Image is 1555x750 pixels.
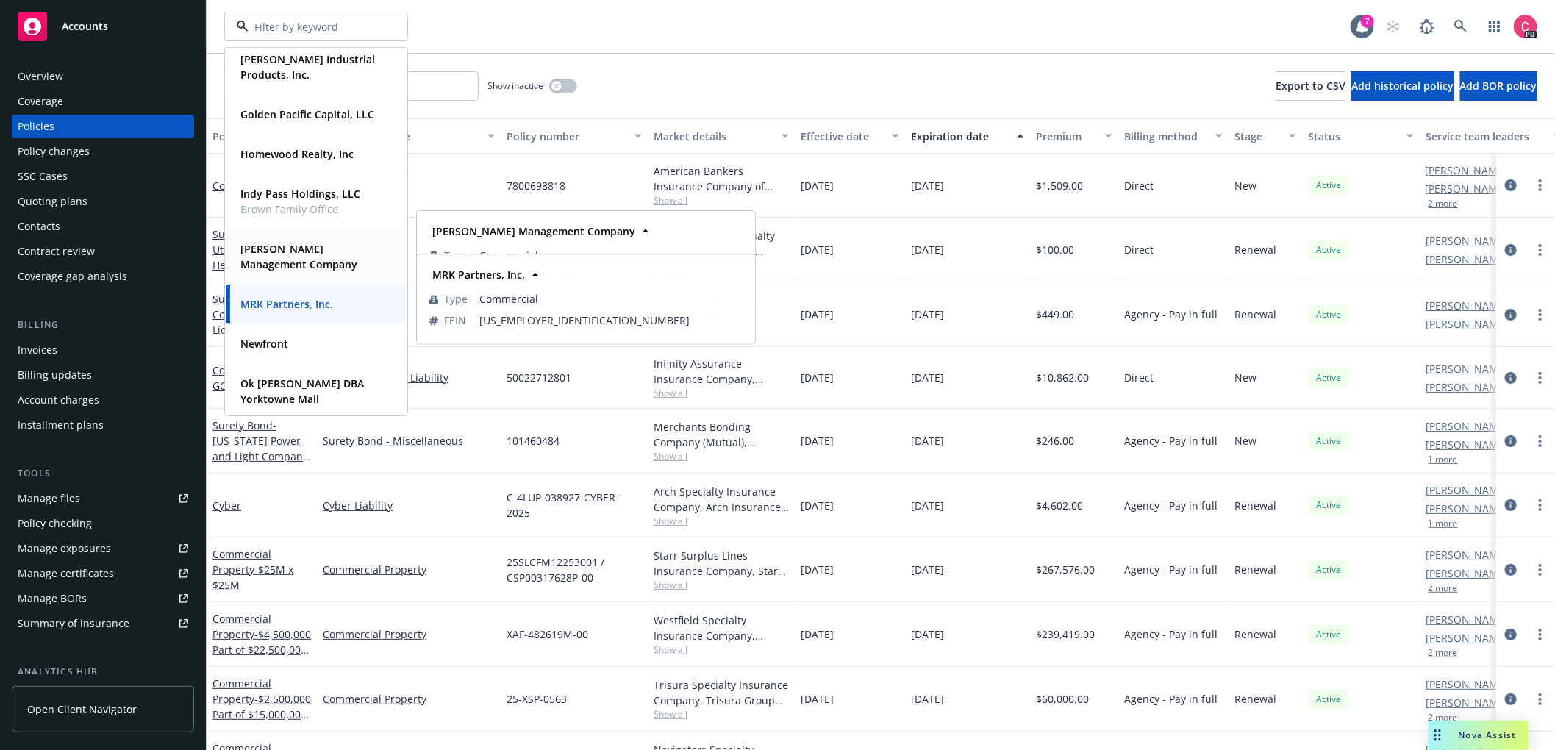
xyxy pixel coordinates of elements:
a: more [1531,241,1549,259]
button: 2 more [1429,199,1458,208]
a: Surety - Commercial - License & Permit [212,292,305,383]
a: Flood [323,178,495,193]
span: $4,602.00 [1036,498,1083,513]
div: Invoices [18,338,57,362]
span: Add BOR policy [1460,79,1537,93]
button: Premium [1030,118,1118,154]
div: Billing [12,318,194,332]
div: Status [1308,129,1398,144]
span: Direct [1124,370,1154,385]
a: Commercial Property [323,626,495,642]
button: Nova Assist [1429,721,1529,750]
span: 50022712801 [507,370,571,385]
div: Contract review [18,240,95,263]
div: Quoting plans [18,190,87,213]
div: Manage BORs [18,587,87,610]
div: Billing method [1124,129,1207,144]
a: Report a Bug [1412,12,1442,41]
span: $10,862.00 [1036,370,1089,385]
a: Cyber [212,499,241,512]
div: SSC Cases [18,165,68,188]
button: 2 more [1429,584,1458,593]
span: [DATE] [911,691,944,707]
span: $267,576.00 [1036,562,1095,577]
span: Active [1314,435,1343,448]
span: [US_EMPLOYER_IDENTIFICATION_NUMBER] [479,313,743,329]
button: Effective date [795,118,905,154]
div: Policies [18,115,54,138]
span: [DATE] [801,307,834,322]
a: [PERSON_NAME] [1426,233,1508,249]
span: Renewal [1234,498,1276,513]
a: [PERSON_NAME] [1426,298,1508,313]
a: Commercial Auto Liability [323,370,495,385]
strong: [PERSON_NAME] Management Company [432,224,635,238]
span: Add historical policy [1351,79,1454,93]
span: Open Client Navigator [27,701,137,717]
a: Contacts [12,215,194,238]
div: Service team leaders [1426,129,1545,144]
a: [PERSON_NAME] [1426,501,1508,516]
a: [PERSON_NAME] [1426,361,1508,376]
span: [DATE] [911,242,944,257]
a: Manage files [12,487,194,510]
button: Market details [648,118,795,154]
span: - GOH Auto [212,363,301,393]
a: Account charges [12,388,194,412]
span: $1,509.00 [1036,178,1083,193]
a: [PERSON_NAME] [1426,418,1508,434]
span: FEIN [444,313,466,329]
a: [PERSON_NAME] [1426,676,1508,692]
button: Policy details [207,118,317,154]
span: Type [444,248,468,263]
div: Contacts [18,215,60,238]
button: Export to CSV [1276,71,1345,101]
a: [PERSON_NAME] [1426,565,1508,581]
span: Active [1314,308,1343,321]
strong: [PERSON_NAME] Management Company [240,242,357,271]
a: Cyber Liability [323,498,495,513]
div: Market details [654,129,773,144]
span: Show all [654,194,789,207]
a: SSC Cases [12,165,194,188]
span: $449.00 [1036,307,1074,322]
button: Expiration date [905,118,1030,154]
a: circleInformation [1502,496,1520,514]
a: Surety Bond [212,227,287,287]
span: [DATE] [911,626,944,642]
div: Arch Specialty Insurance Company, Arch Insurance Company, Coalition Insurance Solutions (MGA) [654,484,789,515]
span: XAF-482619M-00 [507,626,588,642]
span: Commercial [479,248,743,263]
a: [PERSON_NAME] [1426,162,1508,178]
a: [PERSON_NAME] [1426,316,1508,332]
div: Drag to move [1429,721,1447,750]
span: Nova Assist [1459,729,1517,741]
span: Manage exposures [12,537,194,560]
span: [DATE] [801,498,834,513]
button: 2 more [1429,649,1458,657]
span: - $25M x $25M [212,562,293,592]
a: Surety Bond [212,418,308,479]
div: Overview [18,65,63,88]
span: $100.00 [1036,242,1074,257]
a: Search [1446,12,1476,41]
div: Policy changes [18,140,90,163]
a: Contract review [12,240,194,263]
span: Active [1314,499,1343,512]
a: Surety Bond [323,242,495,257]
a: more [1531,432,1549,450]
a: [PERSON_NAME] [1426,181,1508,196]
button: Stage [1229,118,1302,154]
span: [DATE] [801,562,834,577]
a: Coverage gap analysis [12,265,194,288]
button: 1 more [1429,455,1458,464]
strong: Homewood Realty, Inc [240,147,354,161]
span: C-4LUP-038927-CYBER-2025 [507,490,642,521]
span: [DATE] [801,370,834,385]
span: [DATE] [911,562,944,577]
span: [DATE] [911,433,944,449]
div: Tools [12,466,194,481]
span: [DATE] [911,307,944,322]
div: Installment plans [18,413,104,437]
a: more [1531,496,1549,514]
